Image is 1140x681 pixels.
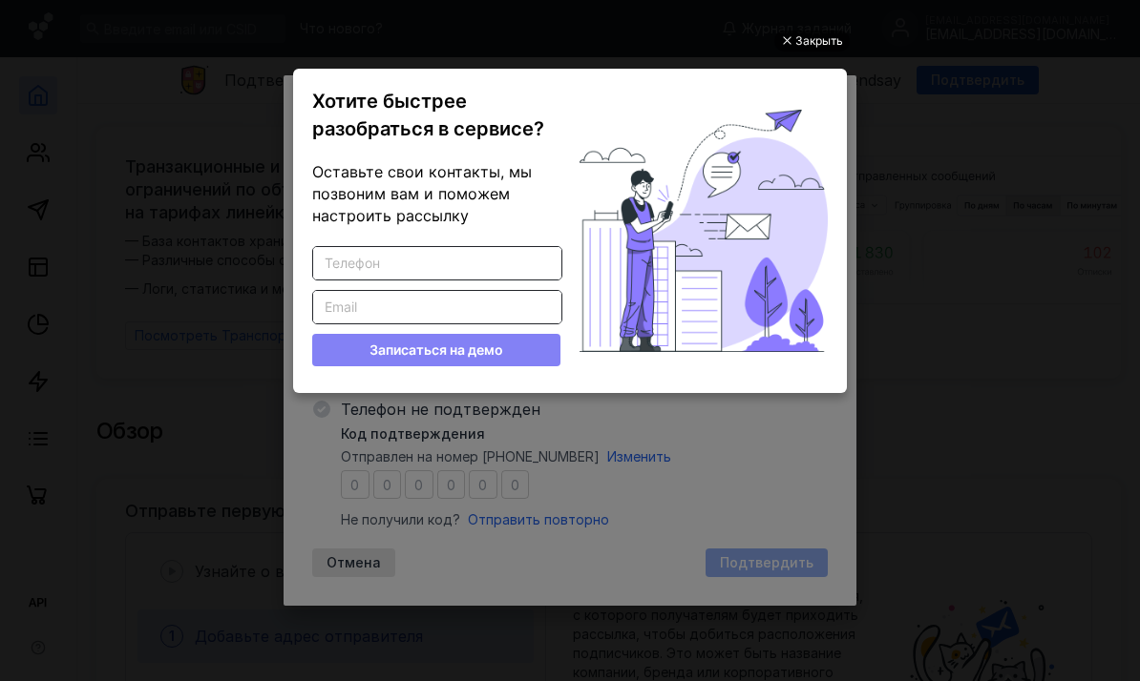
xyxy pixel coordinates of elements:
[312,334,560,366] button: Записаться на демо
[313,247,561,279] input: Телефон
[312,162,532,225] span: Оставьте свои контакты, мы позвоним вам и поможем настроить рассылку
[795,31,843,52] div: Закрыть
[312,90,544,140] span: Хотите быстрее разобраться в сервисе?
[313,291,561,323] input: Email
